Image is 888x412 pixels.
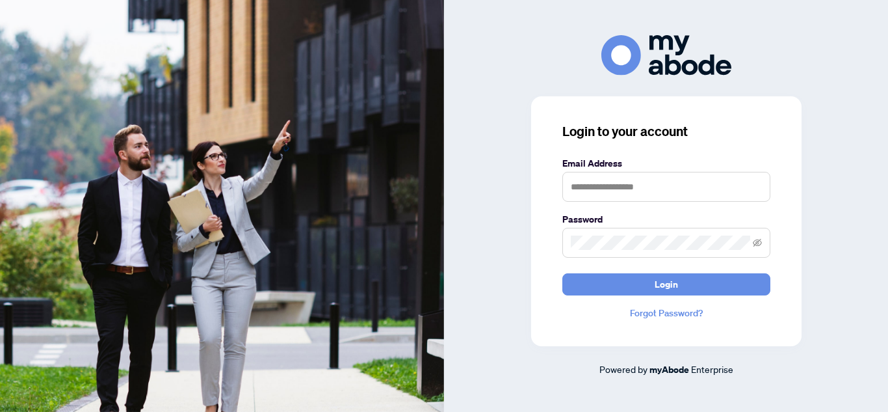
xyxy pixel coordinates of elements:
span: eye-invisible [753,238,762,247]
button: Login [562,273,770,295]
span: Enterprise [691,363,733,375]
span: Powered by [599,363,647,375]
label: Email Address [562,156,770,171]
h3: Login to your account [562,122,770,141]
img: ma-logo [601,35,731,75]
span: Login [655,274,678,295]
label: Password [562,212,770,227]
a: myAbode [649,363,689,377]
a: Forgot Password? [562,306,770,320]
